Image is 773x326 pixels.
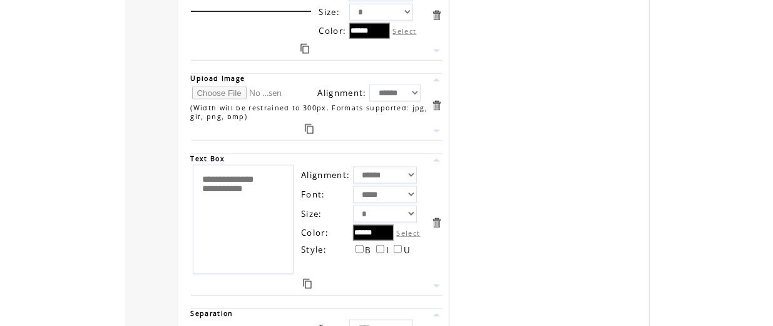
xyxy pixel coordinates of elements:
a: Delete this item [431,100,443,112]
a: Move this item up [431,309,443,321]
span: I [386,244,389,256]
span: Separation [191,309,233,318]
span: Text Box [191,154,225,163]
label: Select [393,26,417,36]
a: Delete this item [431,217,443,229]
a: Duplicate this item [300,44,309,54]
a: Move this item down [431,280,443,292]
a: Delete this item [431,9,443,21]
span: Alignment: [301,169,350,181]
span: Size: [301,208,322,219]
a: Move this item down [431,45,443,57]
span: Alignment: [318,87,367,98]
span: Size: [319,6,340,18]
span: Color: [319,25,347,36]
label: Select [397,228,421,238]
a: Move this item up [431,154,443,166]
span: Font: [301,189,325,200]
span: Color: [301,227,329,238]
a: Duplicate this item [303,279,312,289]
span: B [366,244,372,256]
a: Move this item down [431,125,443,137]
a: Duplicate this item [305,124,314,134]
span: (Width will be restrained to 300px. Formats supported: jpg, gif, png, bmp) [191,103,428,121]
span: Style: [301,244,327,255]
a: Move this item up [431,74,443,86]
span: Upload Image [191,74,245,83]
span: U [404,244,411,256]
